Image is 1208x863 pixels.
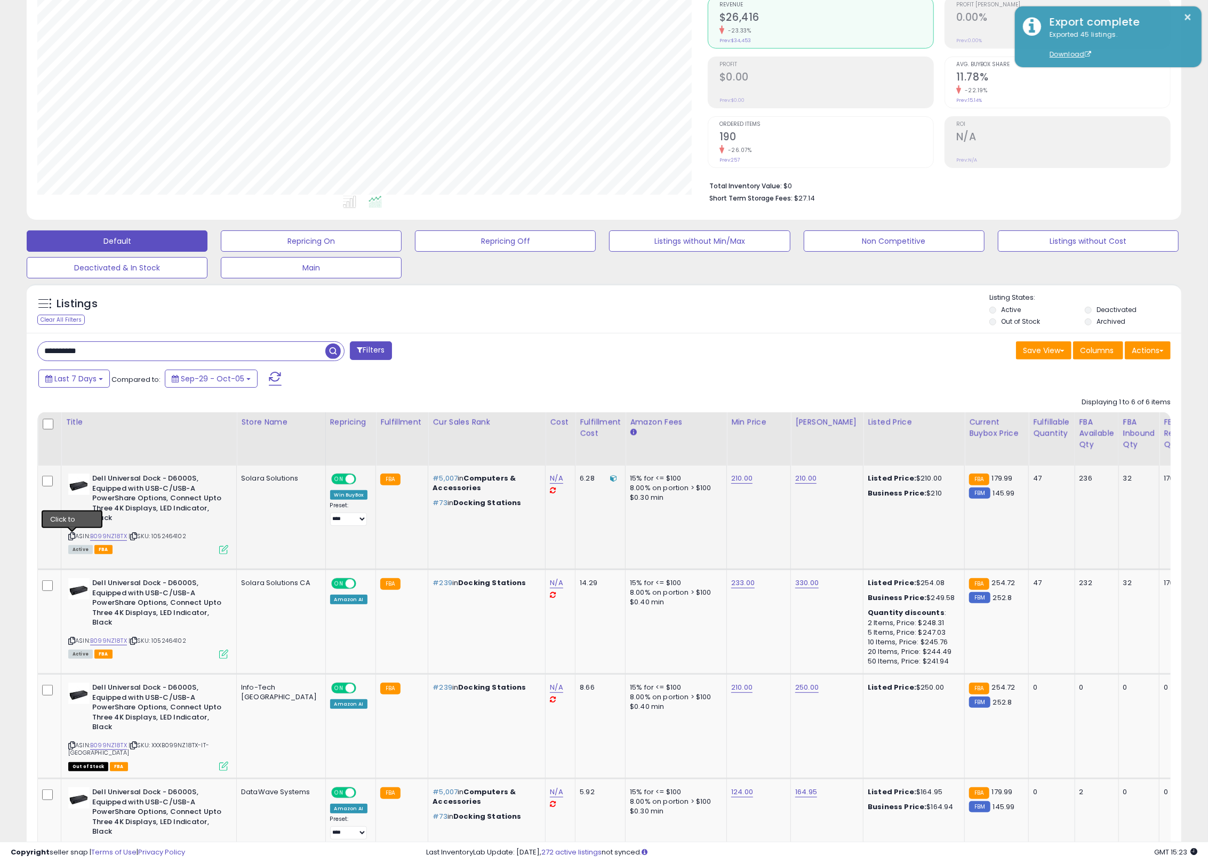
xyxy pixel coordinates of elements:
div: $164.95 [868,787,956,797]
div: $164.94 [868,802,956,812]
span: #239 [433,682,452,692]
div: 2 Items, Price: $248.31 [868,618,956,628]
a: 250.00 [795,682,819,693]
button: Default [27,230,207,252]
button: Sep-29 - Oct-05 [165,370,258,388]
small: Prev: 0.00% [956,37,982,44]
span: Revenue [719,2,933,8]
div: Amazon Fees [630,417,722,428]
div: [PERSON_NAME] [795,417,859,428]
p: in [433,683,537,692]
b: Listed Price: [868,473,916,483]
div: 236 [1079,474,1110,483]
a: N/A [550,578,563,588]
span: Docking Stations [453,498,521,508]
div: Solara Solutions [241,474,317,483]
b: Dell Universal Dock - D6000S, Equipped with USB-C/USB-A PowerShare Options, Connect Upto Three 4K... [92,787,222,840]
div: 8.66 [580,683,617,692]
span: 254.72 [992,578,1015,588]
small: Prev: $0.00 [719,97,745,103]
span: ON [332,684,346,693]
p: Listing States: [989,293,1181,303]
a: Download [1050,50,1091,59]
span: 179.99 [992,787,1013,797]
div: $210.00 [868,474,956,483]
span: Computers & Accessories [433,473,516,493]
b: Dell Universal Dock - D6000S, Equipped with USB-C/USB-A PowerShare Options, Connect Upto Three 4K... [92,474,222,526]
div: 6.28 [580,474,617,483]
small: FBA [380,578,400,590]
div: 2 [1079,787,1110,797]
b: Business Price: [868,802,926,812]
span: Columns [1080,345,1114,356]
label: Deactivated [1097,305,1137,314]
div: Current Buybox Price [969,417,1024,439]
button: Non Competitive [804,230,985,252]
button: Deactivated & In Stock [27,257,207,278]
small: FBA [380,474,400,485]
div: 8.00% on portion > $100 [630,797,718,806]
div: $250.00 [868,683,956,692]
a: Terms of Use [91,847,137,857]
div: 5 Items, Price: $247.03 [868,628,956,637]
span: 2025-10-13 15:23 GMT [1154,847,1197,857]
a: B099NZ18TX [90,532,127,541]
button: Repricing Off [415,230,596,252]
span: OFF [354,579,371,588]
button: Save View [1016,341,1071,359]
span: ROI [956,122,1170,127]
div: Exported 45 listings. [1042,30,1194,60]
div: Displaying 1 to 6 of 6 items [1082,397,1171,407]
div: 20 Items, Price: $244.49 [868,647,956,657]
a: 330.00 [795,578,819,588]
div: 170 [1164,578,1196,588]
small: Prev: N/A [956,157,977,163]
label: Out of Stock [1001,317,1040,326]
span: #73 [433,498,447,508]
b: Quantity discounts [868,608,945,618]
a: 233.00 [731,578,755,588]
small: FBM [969,801,990,812]
span: Compared to: [111,374,161,385]
span: Docking Stations [458,682,526,692]
span: #73 [433,811,447,821]
img: 31gA+oAxCzL._SL40_.jpg [68,578,90,600]
div: 170 [1164,474,1196,483]
div: FBA Available Qty [1079,417,1114,450]
span: ON [332,579,346,588]
div: Store Name [241,417,321,428]
p: in [433,474,537,493]
div: 32 [1123,578,1151,588]
div: 8.00% on portion > $100 [630,483,718,493]
span: Avg. Buybox Share [956,62,1170,68]
button: Main [221,257,402,278]
b: Listed Price: [868,578,916,588]
div: 0 [1164,683,1196,692]
a: 210.00 [795,473,817,484]
div: 5.92 [580,787,617,797]
div: Info-Tech [GEOGRAPHIC_DATA] [241,683,317,702]
a: Privacy Policy [138,847,185,857]
small: FBA [969,578,989,590]
button: Columns [1073,341,1123,359]
strong: Copyright [11,847,50,857]
div: 8.00% on portion > $100 [630,692,718,702]
span: Docking Stations [453,811,521,821]
a: N/A [550,682,563,693]
span: 252.8 [993,697,1012,707]
b: Listed Price: [868,682,916,692]
p: in [433,578,537,588]
small: -22.19% [961,86,988,94]
div: Cur Sales Rank [433,417,541,428]
small: FBA [969,787,989,799]
span: ON [332,475,346,484]
small: FBM [969,697,990,708]
h5: Listings [57,297,98,311]
small: Prev: $34,453 [719,37,751,44]
a: B099NZ18TX [90,636,127,645]
div: 232 [1079,578,1110,588]
button: Filters [350,341,391,360]
div: Amazon AI [330,804,367,813]
div: 47 [1033,474,1066,483]
div: Solara Solutions CA [241,578,317,588]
